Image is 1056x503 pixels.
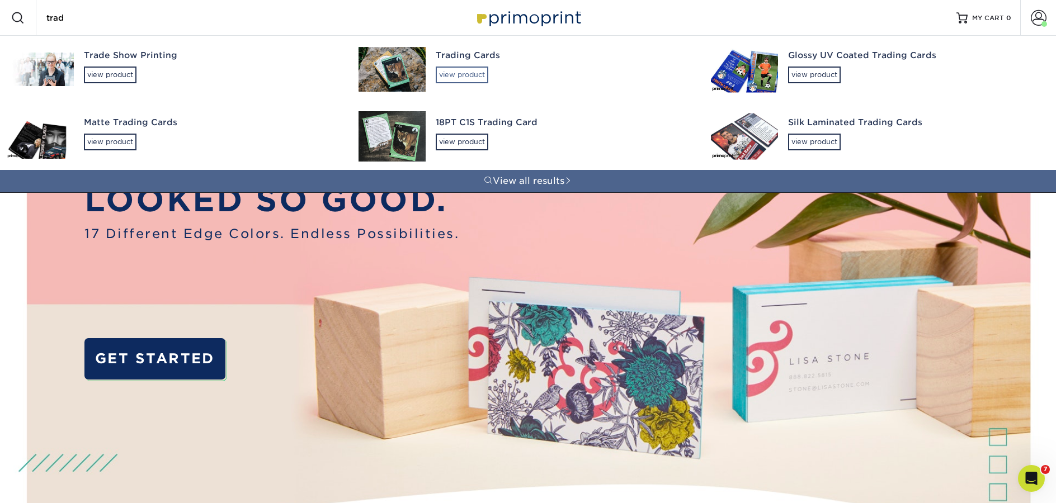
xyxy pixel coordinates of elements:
p: LOOKED SO GOOD. [84,177,459,224]
div: view product [788,134,841,150]
a: Trading Cardsview product [352,36,704,103]
span: 0 [1006,14,1011,22]
div: view product [436,67,488,83]
div: 18PT C1S Trading Card [436,116,690,129]
div: view product [436,134,488,150]
div: Trade Show Printing [84,49,338,62]
input: SEARCH PRODUCTS..... [45,11,154,25]
img: Trade Show Printing [7,53,74,86]
div: Trading Cards [436,49,690,62]
img: 18PT C1S Trading Card [359,111,426,162]
span: 7 [1041,465,1050,474]
a: GET STARTED [84,338,225,380]
div: Glossy UV Coated Trading Cards [788,49,1043,62]
a: Silk Laminated Trading Cardsview product [704,103,1056,170]
iframe: Intercom live chat [1018,465,1045,492]
img: Primoprint [472,6,584,30]
img: Glossy UV Coated Trading Cards [711,46,778,92]
span: MY CART [972,13,1004,23]
div: view product [788,67,841,83]
div: Matte Trading Cards [84,116,338,129]
img: Matte Trading Cards [7,114,74,159]
div: Silk Laminated Trading Cards [788,116,1043,129]
a: 18PT C1S Trading Cardview product [352,103,704,170]
div: view product [84,67,136,83]
img: Silk Laminated Trading Cards [711,113,778,159]
img: Trading Cards [359,47,426,92]
a: Glossy UV Coated Trading Cardsview product [704,36,1056,103]
div: view product [84,134,136,150]
span: 17 Different Edge Colors. Endless Possibilities. [84,224,459,243]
